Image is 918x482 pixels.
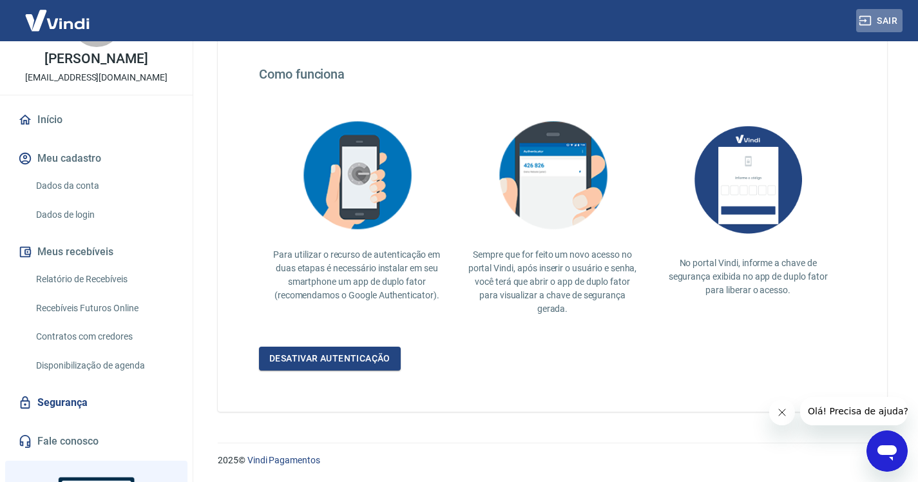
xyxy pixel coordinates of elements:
img: AUbNX1O5CQAAAABJRU5ErkJggg== [684,113,812,246]
img: Vindi [15,1,99,40]
button: Sair [856,9,903,33]
a: Relatório de Recebíveis [31,266,177,293]
iframe: Mensagem da empresa [800,397,908,425]
h4: Como funciona [259,66,846,82]
a: Desativar autenticação [259,347,401,371]
iframe: Fechar mensagem [769,400,795,425]
button: Meu cadastro [15,144,177,173]
img: explication-mfa2.908d58f25590a47144d3.png [292,113,421,238]
button: Meus recebíveis [15,238,177,266]
p: [PERSON_NAME] [44,52,148,66]
a: Contratos com credores [31,323,177,350]
p: [EMAIL_ADDRESS][DOMAIN_NAME] [25,71,167,84]
p: 2025 © [218,454,887,467]
a: Vindi Pagamentos [247,455,320,465]
p: Sempre que for feito um novo acesso no portal Vindi, após inserir o usuário e senha, você terá qu... [465,248,640,316]
a: Dados de login [31,202,177,228]
a: Fale conosco [15,427,177,456]
a: Disponibilização de agenda [31,352,177,379]
span: Olá! Precisa de ajuda? [8,9,108,19]
p: Para utilizar o recurso de autenticação em duas etapas é necessário instalar em seu smartphone um... [269,248,445,302]
p: No portal Vindi, informe a chave de segurança exibida no app de duplo fator para liberar o acesso. [660,256,836,297]
a: Início [15,106,177,134]
img: explication-mfa3.c449ef126faf1c3e3bb9.png [488,113,617,238]
a: Dados da conta [31,173,177,199]
a: Segurança [15,389,177,417]
iframe: Botão para abrir a janela de mensagens [866,430,908,472]
a: Recebíveis Futuros Online [31,295,177,322]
